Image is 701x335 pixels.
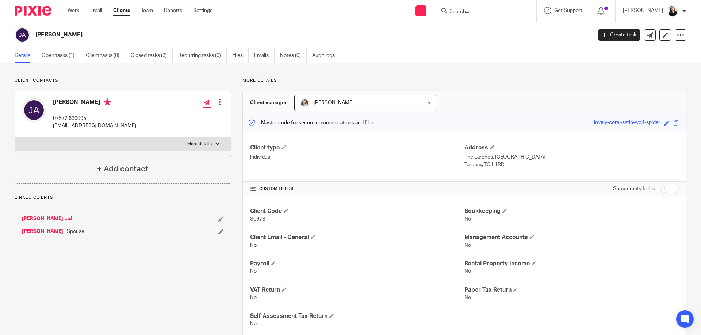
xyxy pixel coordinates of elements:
span: No [250,243,257,248]
span: No [464,217,471,222]
h4: Rental Property Income [464,260,679,268]
a: [PERSON_NAME] Ltd [22,215,72,222]
img: HR%20Andrew%20Price_Molly_Poppy%20Jakes%20Photography-7.jpg [667,5,678,17]
a: Details [15,48,36,63]
a: Create task [598,29,640,41]
h4: Bookkeeping [464,207,679,215]
img: svg%3E [15,27,30,43]
h4: + Add contact [97,163,148,175]
input: Search [449,9,514,15]
a: Open tasks (1) [42,48,80,63]
span: Spouse [67,228,84,235]
span: No [464,243,471,248]
div: lovely-coral-satin-wolf-spider [594,119,660,127]
a: Notes (0) [280,48,307,63]
p: The Larches, [GEOGRAPHIC_DATA] [464,153,679,161]
h3: Client manager [250,99,287,106]
span: No [250,269,257,274]
p: Torquay, TQ1 1RR [464,161,679,168]
a: Team [141,7,153,14]
span: S067B [250,217,265,222]
a: Emails [254,48,275,63]
p: More details [242,78,686,83]
a: Audit logs [312,48,340,63]
p: Linked clients [15,195,231,200]
h4: Client type [250,144,464,152]
span: No [250,321,257,326]
a: Files [232,48,249,63]
h4: VAT Return [250,286,464,294]
img: High%20Res%20Andrew%20Price%20Accountants_Poppy%20Jakes%20photography-1187-3.jpg [300,98,309,107]
i: Primary [104,98,111,106]
h4: Paper Tax Return [464,286,679,294]
a: Reports [164,7,182,14]
a: Closed tasks (3) [131,48,173,63]
span: No [464,295,471,300]
p: [PERSON_NAME] [623,7,663,14]
p: More details [187,141,212,147]
a: Settings [193,7,212,14]
span: No [464,269,471,274]
p: Master code for secure communications and files [248,119,374,126]
span: [PERSON_NAME] [314,100,354,105]
h2: [PERSON_NAME] [35,31,477,39]
a: Email [90,7,102,14]
a: Clients [113,7,130,14]
h4: Management Accounts [464,234,679,241]
h4: [PERSON_NAME] [53,98,136,108]
p: Individual [250,153,464,161]
a: [PERSON_NAME] [22,228,63,235]
h4: Client Email - General [250,234,464,241]
label: Show empty fields [613,185,655,192]
h4: Client Code [250,207,464,215]
h4: Address [464,144,679,152]
a: Client tasks (0) [86,48,125,63]
a: Recurring tasks (0) [178,48,227,63]
img: Pixie [15,6,51,16]
h4: Self-Assessment Tax Return [250,312,464,320]
p: 07572 639095 [53,115,136,122]
h4: Payroll [250,260,464,268]
a: Work [68,7,79,14]
span: Get Support [554,8,582,13]
span: No [250,295,257,300]
p: [EMAIL_ADDRESS][DOMAIN_NAME] [53,122,136,129]
img: svg%3E [22,98,46,122]
p: Client contacts [15,78,231,83]
h4: CUSTOM FIELDS [250,186,464,192]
